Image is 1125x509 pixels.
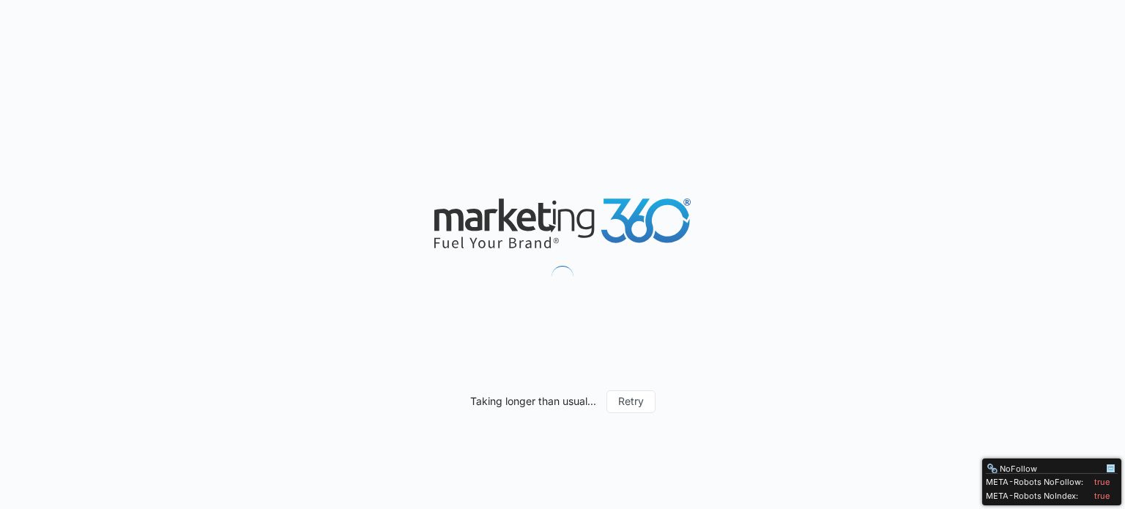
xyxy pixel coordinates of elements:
[606,390,656,412] button: Retry
[1105,463,1117,475] div: Minimize
[470,390,656,412] div: Taking longer than usual...
[987,463,1105,475] div: NoFollow
[986,474,1118,488] div: META-Robots NoFollow:
[1094,476,1110,488] div: true
[1094,490,1110,502] div: true
[986,488,1118,502] div: META-Robots NoIndex:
